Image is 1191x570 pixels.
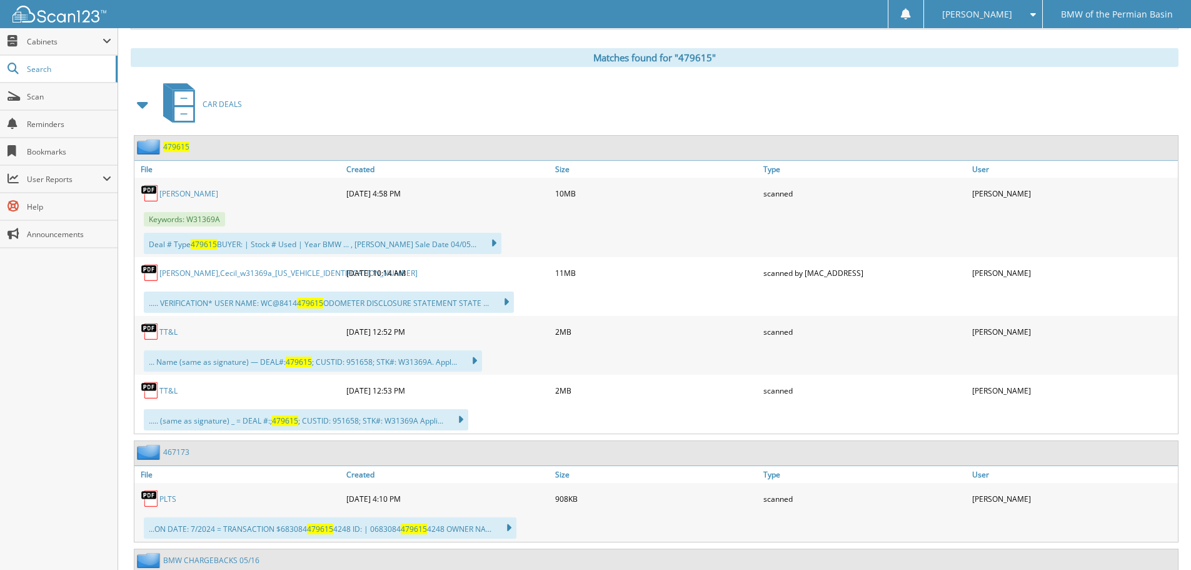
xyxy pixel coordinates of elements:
[144,292,514,313] div: ..... VERIFICATION* USER NAME: WC@8414 ODOMETER DISCLOSURE STATEMENT STATE ...
[760,181,969,206] div: scanned
[343,319,552,344] div: [DATE] 12:52 PM
[159,327,178,337] a: TT&L
[144,233,501,254] div: Deal # Type BUYER: | Stock # Used | Year BMW ... , [PERSON_NAME] Sale Date 04/05...
[137,552,163,568] img: folder2.png
[307,524,333,534] span: 479615
[144,212,225,226] span: Keywords: W31369A
[27,146,111,157] span: Bookmarks
[163,555,259,566] a: BMW CHARGEBACKS 05/16
[27,174,103,185] span: User Reports
[343,181,552,206] div: [DATE] 4:58 PM
[760,161,969,178] a: Type
[27,64,109,74] span: Search
[156,79,242,129] a: CAR DEALS
[134,161,343,178] a: File
[343,161,552,178] a: Created
[552,161,761,178] a: Size
[1061,11,1173,18] span: BMW of the Permian Basin
[144,409,468,430] div: ..... (same as signature) _ = DEAL #:; ; CUSTID: 951658; STK#: W31369A Appli...
[144,517,516,539] div: ...ON DATE: 7/2024 = TRANSACTION $683084 4248 ID: | 0683084 4248 OWNER NA...
[286,357,312,367] span: 479615
[760,260,969,285] div: scanned by [MAC_ADDRESS]
[131,48,1178,67] div: Matches found for "479615"
[969,181,1178,206] div: [PERSON_NAME]
[552,260,761,285] div: 11MB
[552,378,761,403] div: 2MB
[134,466,343,483] a: File
[969,466,1178,483] a: User
[969,260,1178,285] div: [PERSON_NAME]
[760,319,969,344] div: scanned
[141,322,159,341] img: PDF.png
[144,350,482,372] div: ... Name (same as signature) — DEAL#: ; CUSTID: 951658; STK#: W31369A. Appl...
[760,466,969,483] a: Type
[552,486,761,511] div: 908KB
[27,229,111,240] span: Announcements
[141,489,159,508] img: PDF.png
[163,141,189,152] a: 479615
[552,466,761,483] a: Size
[141,381,159,400] img: PDF.png
[343,486,552,511] div: [DATE] 4:10 PM
[141,184,159,203] img: PDF.png
[137,444,163,460] img: folder2.png
[159,385,178,396] a: TT&L
[272,415,298,426] span: 479615
[141,263,159,282] img: PDF.png
[27,91,111,102] span: Scan
[297,298,323,308] span: 479615
[969,486,1178,511] div: [PERSON_NAME]
[191,239,217,250] span: 479615
[969,319,1178,344] div: [PERSON_NAME]
[1128,510,1191,570] iframe: Chat Widget
[13,6,106,23] img: scan123-logo-white.svg
[552,319,761,344] div: 2MB
[969,161,1178,178] a: User
[203,99,242,109] span: CAR DEALS
[27,119,111,130] span: Reminders
[343,466,552,483] a: Created
[343,378,552,403] div: [DATE] 12:53 PM
[159,188,218,199] a: [PERSON_NAME]
[159,494,176,504] a: PLTS
[760,486,969,511] div: scanned
[401,524,427,534] span: 479615
[343,260,552,285] div: [DATE] 10:14 AM
[760,378,969,403] div: scanned
[137,139,163,155] img: folder2.png
[27,36,103,47] span: Cabinets
[27,201,111,212] span: Help
[159,268,418,278] a: [PERSON_NAME],Cecil_w31369a_[US_VEHICLE_IDENTIFICATION_NUMBER]
[552,181,761,206] div: 10MB
[163,447,189,457] a: 467173
[942,11,1012,18] span: [PERSON_NAME]
[969,378,1178,403] div: [PERSON_NAME]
